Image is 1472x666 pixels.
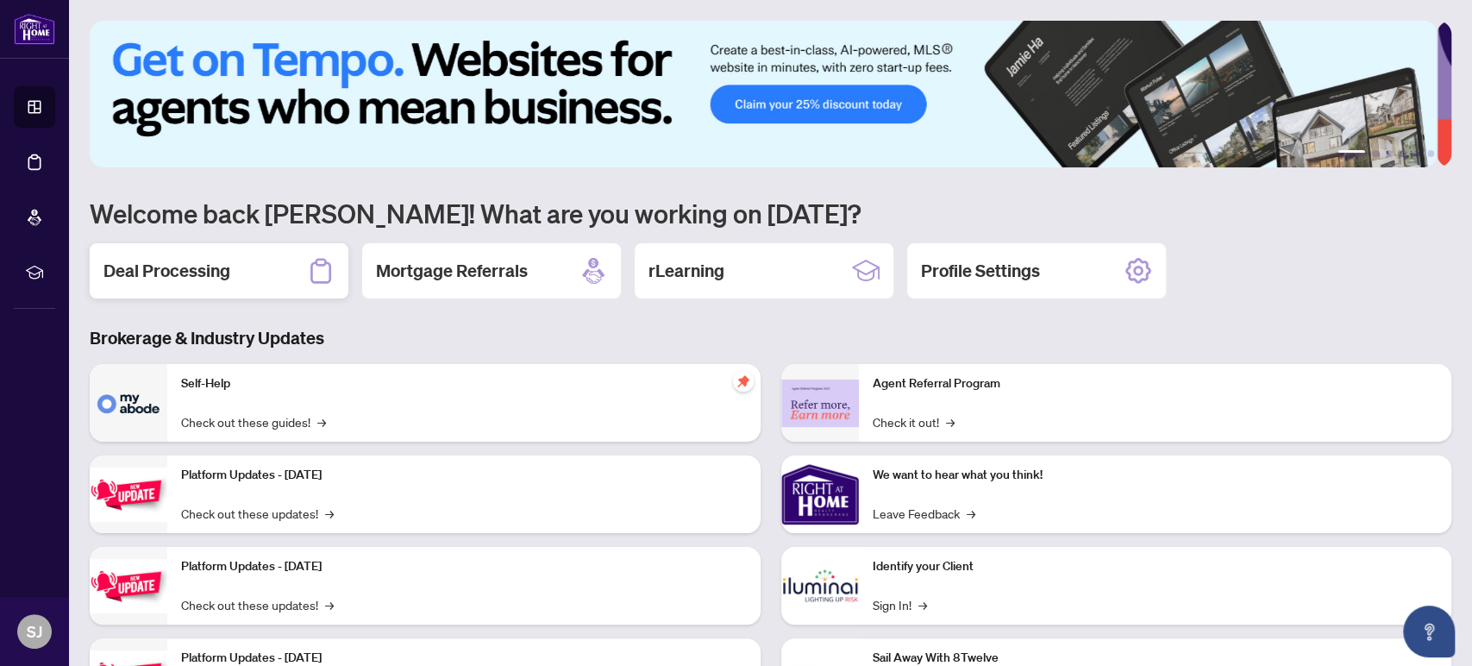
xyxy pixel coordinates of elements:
button: 6 [1427,150,1434,157]
img: Self-Help [90,364,167,442]
button: Open asap [1403,606,1455,657]
button: 3 [1386,150,1393,157]
span: → [918,595,927,614]
span: → [317,412,326,431]
p: Self-Help [181,374,747,393]
a: Leave Feedback→ [873,504,975,523]
span: → [325,504,334,523]
h2: rLearning [648,259,724,283]
h1: Welcome back [PERSON_NAME]! What are you working on [DATE]? [90,197,1451,229]
h2: Mortgage Referrals [376,259,528,283]
span: → [325,595,334,614]
p: Platform Updates - [DATE] [181,557,747,576]
img: Platform Updates - July 21, 2025 [90,468,167,522]
img: Identify your Client [781,547,859,625]
p: We want to hear what you think! [873,466,1438,485]
span: pushpin [733,371,754,392]
span: → [967,504,975,523]
h2: Profile Settings [921,259,1040,283]
p: Agent Referral Program [873,374,1438,393]
button: 4 [1400,150,1406,157]
h3: Brokerage & Industry Updates [90,326,1451,350]
p: Platform Updates - [DATE] [181,466,747,485]
a: Check it out!→ [873,412,955,431]
img: Agent Referral Program [781,380,859,427]
a: Check out these updates!→ [181,504,334,523]
button: 1 [1337,150,1365,157]
button: 2 [1372,150,1379,157]
a: Check out these guides!→ [181,412,326,431]
span: SJ [27,619,42,644]
p: Identify your Client [873,557,1438,576]
h2: Deal Processing [103,259,230,283]
img: logo [14,13,55,45]
img: Platform Updates - July 8, 2025 [90,559,167,613]
img: Slide 0 [90,21,1437,167]
button: 5 [1413,150,1420,157]
a: Check out these updates!→ [181,595,334,614]
span: → [946,412,955,431]
a: Sign In!→ [873,595,927,614]
img: We want to hear what you think! [781,456,859,533]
